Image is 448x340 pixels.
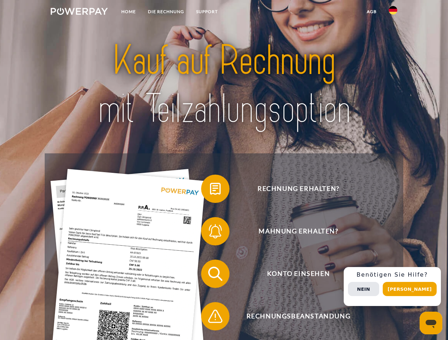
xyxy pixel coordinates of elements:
a: DIE RECHNUNG [142,5,190,18]
button: [PERSON_NAME] [383,282,437,296]
img: logo-powerpay-white.svg [51,8,108,15]
img: qb_warning.svg [206,307,224,325]
img: de [389,6,397,15]
a: SUPPORT [190,5,224,18]
img: qb_bill.svg [206,180,224,198]
span: Rechnungsbeanstandung [211,302,385,330]
button: Mahnung erhalten? [201,217,386,245]
button: Nein [348,282,379,296]
img: title-powerpay_de.svg [68,34,380,136]
img: qb_search.svg [206,265,224,283]
a: agb [361,5,383,18]
h3: Benötigen Sie Hilfe? [348,271,437,278]
button: Rechnung erhalten? [201,175,386,203]
span: Mahnung erhalten? [211,217,385,245]
span: Konto einsehen [211,260,385,288]
img: qb_bell.svg [206,222,224,240]
span: Rechnung erhalten? [211,175,385,203]
button: Rechnungsbeanstandung [201,302,386,330]
div: Schnellhilfe [344,267,441,306]
button: Konto einsehen [201,260,386,288]
iframe: Schaltfläche zum Öffnen des Messaging-Fensters [420,312,442,334]
a: Home [115,5,142,18]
